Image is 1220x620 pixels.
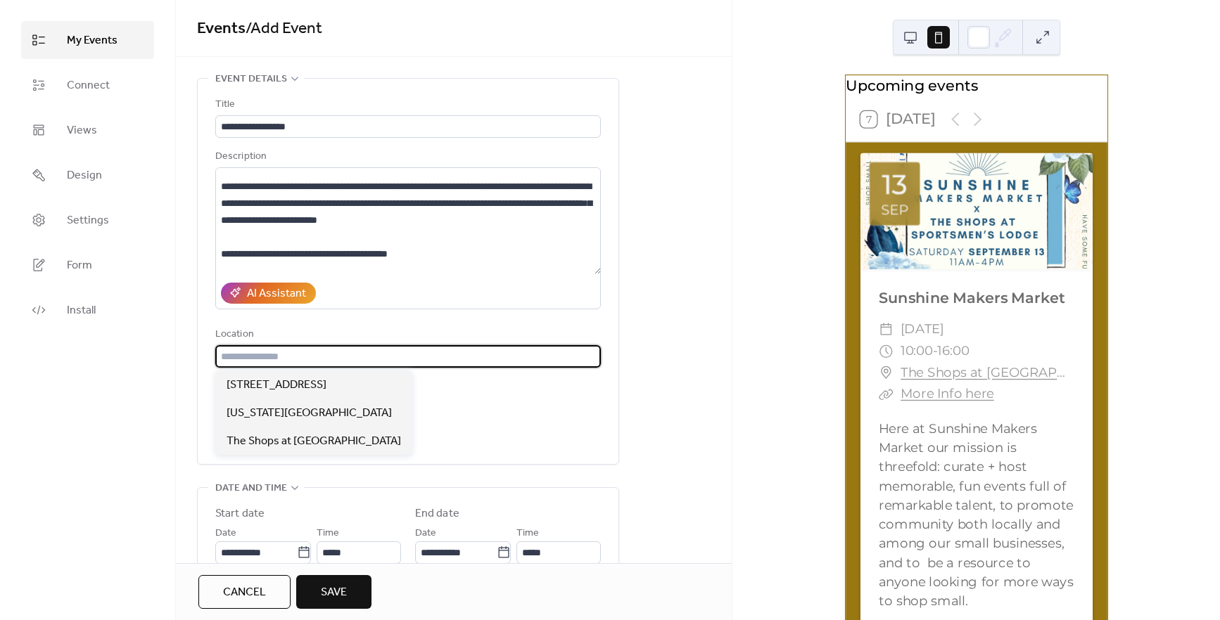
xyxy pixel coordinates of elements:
[937,340,970,362] span: 16:00
[879,318,894,340] div: ​
[215,326,598,343] div: Location
[21,156,154,194] a: Design
[415,505,459,522] div: End date
[198,575,291,609] button: Cancel
[215,96,598,113] div: Title
[879,340,894,362] div: ​
[215,505,265,522] div: Start date
[67,302,96,319] span: Install
[227,433,401,450] span: The Shops at [GEOGRAPHIC_DATA]
[901,340,933,362] span: 10:00
[296,575,371,609] button: Save
[317,525,339,542] span: Time
[67,257,92,274] span: Form
[21,66,154,104] a: Connect
[197,13,246,44] a: Events
[221,283,316,304] button: AI Assistant
[846,75,1107,97] div: Upcoming events
[879,384,894,406] div: ​
[879,362,894,384] div: ​
[215,525,236,542] span: Date
[67,167,102,184] span: Design
[67,212,109,229] span: Settings
[21,111,154,149] a: Views
[21,246,154,284] a: Form
[881,202,908,217] div: Sep
[932,340,937,362] span: -
[901,386,994,402] a: More Info here
[67,122,97,139] span: Views
[247,285,306,302] div: AI Assistant
[321,584,347,601] span: Save
[901,362,1074,384] a: The Shops at [GEOGRAPHIC_DATA]
[21,201,154,239] a: Settings
[246,13,322,44] span: / Add Event
[215,480,287,497] span: Date and time
[215,148,598,165] div: Description
[901,318,943,340] span: [DATE]
[215,71,287,88] span: Event details
[227,377,326,394] span: [STREET_ADDRESS]
[21,21,154,59] a: My Events
[879,290,1065,307] a: Sunshine Makers Market
[67,32,117,49] span: My Events
[227,405,392,422] span: [US_STATE][GEOGRAPHIC_DATA]
[415,525,436,542] span: Date
[21,291,154,329] a: Install
[67,77,110,94] span: Connect
[882,172,907,199] div: 13
[516,525,539,542] span: Time
[223,584,266,601] span: Cancel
